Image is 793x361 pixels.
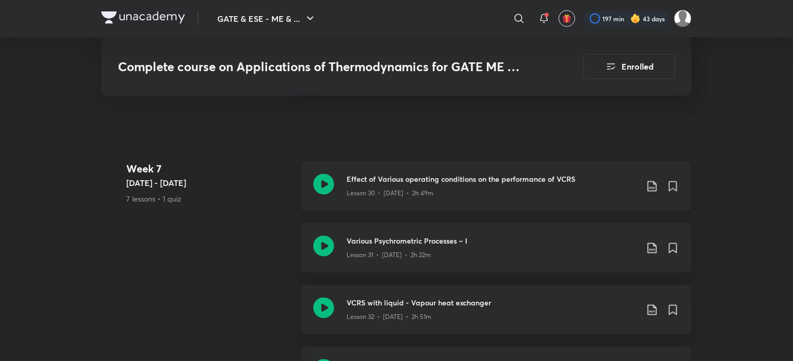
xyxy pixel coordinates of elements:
h3: VCRS with liquid - Vapour heat exchanger [347,298,638,309]
p: 7 lessons • 1 quiz [126,194,293,205]
p: Lesson 32 • [DATE] • 2h 51m [347,313,431,322]
h3: Effect of Various operating conditions on the performance of VCRS [347,174,638,185]
h3: Complete course on Applications of Thermodynamics for GATE ME & XE [118,59,525,74]
img: Company Logo [101,11,185,24]
a: VCRS with liquid - Vapour heat exchangerLesson 32 • [DATE] • 2h 51m [301,285,692,347]
button: GATE & ESE - ME & ... [211,8,323,29]
img: avatar [562,14,572,23]
p: Lesson 30 • [DATE] • 2h 49m [347,189,433,198]
button: avatar [559,10,575,27]
button: Enrolled [584,54,675,79]
a: Effect of Various operating conditions on the performance of VCRSLesson 30 • [DATE] • 2h 49m [301,162,692,223]
img: Abhay Raj [674,10,692,28]
p: Lesson 31 • [DATE] • 2h 22m [347,251,431,260]
h5: [DATE] - [DATE] [126,177,293,190]
a: Company Logo [101,11,185,26]
h4: Week 7 [126,162,293,177]
h3: Various Psychrometric Processes – I [347,236,638,247]
img: streak [630,14,641,24]
a: Various Psychrometric Processes – ILesson 31 • [DATE] • 2h 22m [301,223,692,285]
